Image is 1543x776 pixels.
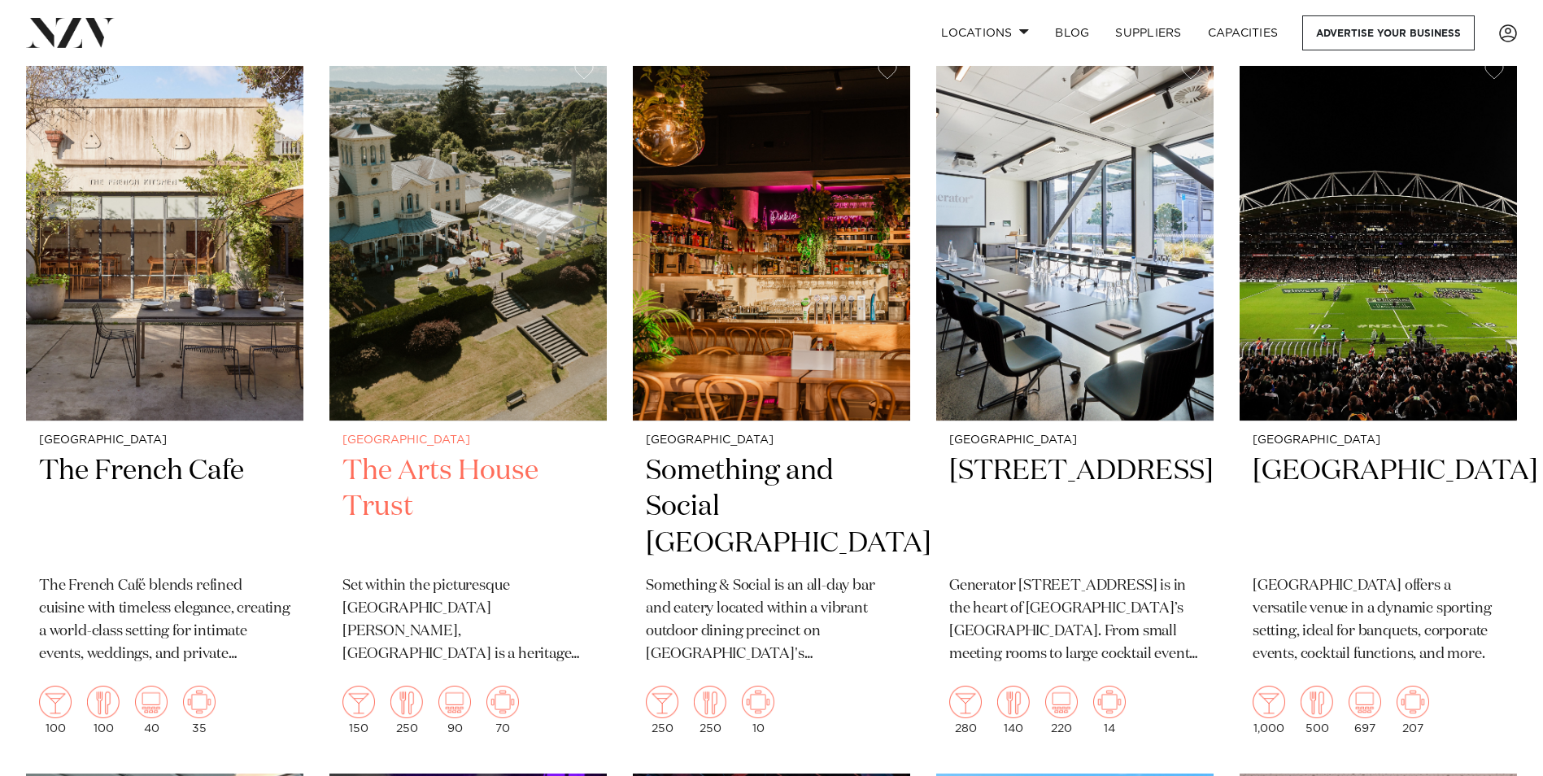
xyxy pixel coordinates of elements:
div: 150 [342,686,375,735]
div: 280 [949,686,982,735]
p: Set within the picturesque [GEOGRAPHIC_DATA][PERSON_NAME], [GEOGRAPHIC_DATA] is a heritage venue ... [342,575,594,666]
img: dining.png [997,686,1030,718]
h2: The Arts House Trust [342,453,594,563]
div: 1,000 [1253,686,1285,735]
a: BLOG [1042,15,1102,50]
a: Capacities [1195,15,1292,50]
small: [GEOGRAPHIC_DATA] [342,434,594,447]
img: nzv-logo.png [26,18,115,47]
img: meeting.png [1093,686,1126,718]
img: cocktail.png [39,686,72,718]
div: 500 [1301,686,1333,735]
small: [GEOGRAPHIC_DATA] [1253,434,1504,447]
p: Generator [STREET_ADDRESS] is in the heart of [GEOGRAPHIC_DATA]’s [GEOGRAPHIC_DATA]. From small m... [949,575,1201,666]
a: Advertise your business [1302,15,1475,50]
h2: The French Cafe [39,453,290,563]
div: 70 [486,686,519,735]
div: 35 [183,686,216,735]
img: theatre.png [1045,686,1078,718]
a: Locations [928,15,1042,50]
img: meeting.png [183,686,216,718]
div: 10 [742,686,774,735]
small: [GEOGRAPHIC_DATA] [646,434,897,447]
img: dining.png [87,686,120,718]
div: 250 [694,686,726,735]
div: 40 [135,686,168,735]
img: theatre.png [135,686,168,718]
div: 100 [87,686,120,735]
img: dining.png [1301,686,1333,718]
h2: [STREET_ADDRESS] [949,453,1201,563]
a: [GEOGRAPHIC_DATA] [STREET_ADDRESS] Generator [STREET_ADDRESS] is in the heart of [GEOGRAPHIC_DATA... [936,49,1214,748]
div: 207 [1397,686,1429,735]
img: theatre.png [1349,686,1381,718]
div: 14 [1093,686,1126,735]
div: 250 [646,686,678,735]
h2: Something and Social [GEOGRAPHIC_DATA] [646,453,897,563]
img: meeting.png [1397,686,1429,718]
div: 90 [438,686,471,735]
a: [GEOGRAPHIC_DATA] Something and Social [GEOGRAPHIC_DATA] Something & Social is an all-day bar and... [633,49,910,748]
a: [GEOGRAPHIC_DATA] [GEOGRAPHIC_DATA] [GEOGRAPHIC_DATA] offers a versatile venue in a dynamic sport... [1240,49,1517,748]
img: dining.png [694,686,726,718]
img: cocktail.png [646,686,678,718]
div: 220 [1045,686,1078,735]
a: SUPPLIERS [1102,15,1194,50]
p: [GEOGRAPHIC_DATA] offers a versatile venue in a dynamic sporting setting, ideal for banquets, cor... [1253,575,1504,666]
img: meeting.png [486,686,519,718]
h2: [GEOGRAPHIC_DATA] [1253,453,1504,563]
div: 140 [997,686,1030,735]
div: 250 [390,686,423,735]
p: The French Café blends refined cuisine with timeless elegance, creating a world-class setting for... [39,575,290,666]
div: 697 [1349,686,1381,735]
img: cocktail.png [949,686,982,718]
small: [GEOGRAPHIC_DATA] [949,434,1201,447]
img: cocktail.png [342,686,375,718]
a: [GEOGRAPHIC_DATA] The French Cafe The French Café blends refined cuisine with timeless elegance, ... [26,49,303,748]
img: dining.png [390,686,423,718]
img: theatre.png [438,686,471,718]
p: Something & Social is an all-day bar and eatery located within a vibrant outdoor dining precinct ... [646,575,897,666]
img: meeting.png [742,686,774,718]
img: cocktail.png [1253,686,1285,718]
a: [GEOGRAPHIC_DATA] The Arts House Trust Set within the picturesque [GEOGRAPHIC_DATA][PERSON_NAME],... [329,49,607,748]
small: [GEOGRAPHIC_DATA] [39,434,290,447]
div: 100 [39,686,72,735]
